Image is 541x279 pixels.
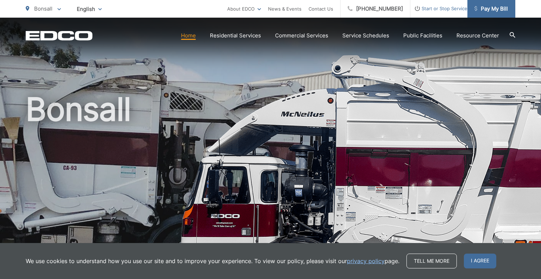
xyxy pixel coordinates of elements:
a: Service Schedules [342,31,389,40]
a: About EDCO [227,5,261,13]
a: EDCD logo. Return to the homepage. [26,31,93,41]
a: Contact Us [309,5,333,13]
a: Commercial Services [275,31,328,40]
a: privacy policy [347,257,385,265]
p: We use cookies to understand how you use our site and to improve your experience. To view our pol... [26,257,399,265]
a: Public Facilities [403,31,442,40]
span: Pay My Bill [474,5,508,13]
span: I agree [464,254,496,268]
a: News & Events [268,5,301,13]
a: Residential Services [210,31,261,40]
a: Resource Center [456,31,499,40]
a: Tell me more [406,254,457,268]
span: English [71,3,107,15]
span: Bonsall [34,5,52,12]
a: Home [181,31,196,40]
